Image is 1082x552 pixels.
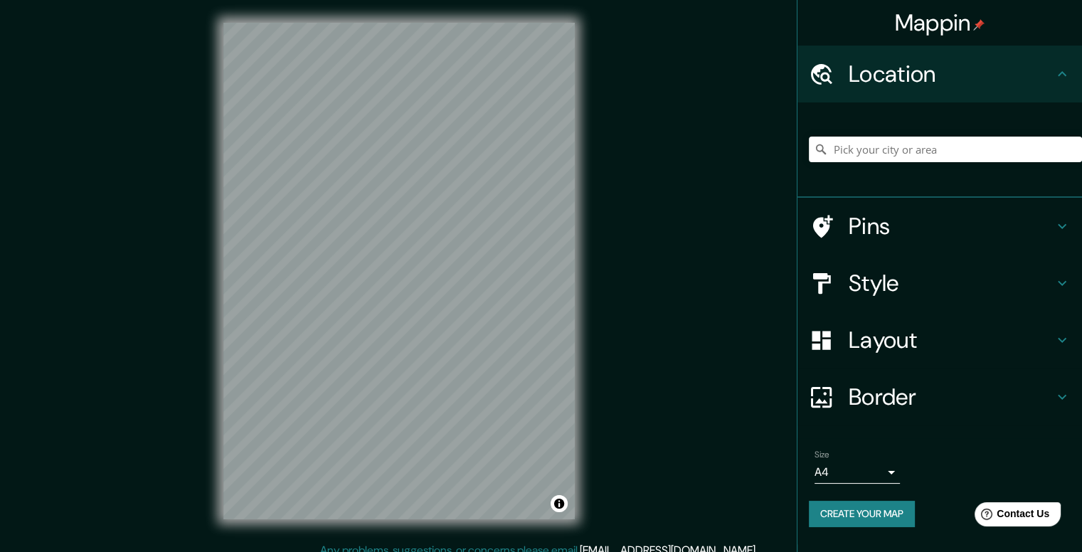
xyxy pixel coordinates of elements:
[849,326,1054,354] h4: Layout
[797,46,1082,102] div: Location
[849,383,1054,411] h4: Border
[895,9,985,37] h4: Mappin
[797,312,1082,368] div: Layout
[849,269,1054,297] h4: Style
[223,23,575,519] canvas: Map
[797,368,1082,425] div: Border
[815,449,829,461] label: Size
[809,137,1082,162] input: Pick your city or area
[849,212,1054,240] h4: Pins
[551,495,568,512] button: Toggle attribution
[797,198,1082,255] div: Pins
[849,60,1054,88] h4: Location
[973,19,985,31] img: pin-icon.png
[815,461,900,484] div: A4
[797,255,1082,312] div: Style
[955,497,1066,536] iframe: Help widget launcher
[809,501,915,527] button: Create your map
